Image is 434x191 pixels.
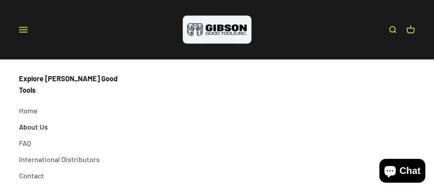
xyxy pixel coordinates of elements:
[19,73,118,96] p: Explore [PERSON_NAME] Good Tools
[377,159,428,185] inbox-online-store-chat: Shopify online store chat
[19,138,31,149] a: FAQ
[19,170,44,181] a: Contact
[19,105,38,117] a: Home
[19,154,100,165] a: International Distributors
[19,121,48,133] a: About Us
